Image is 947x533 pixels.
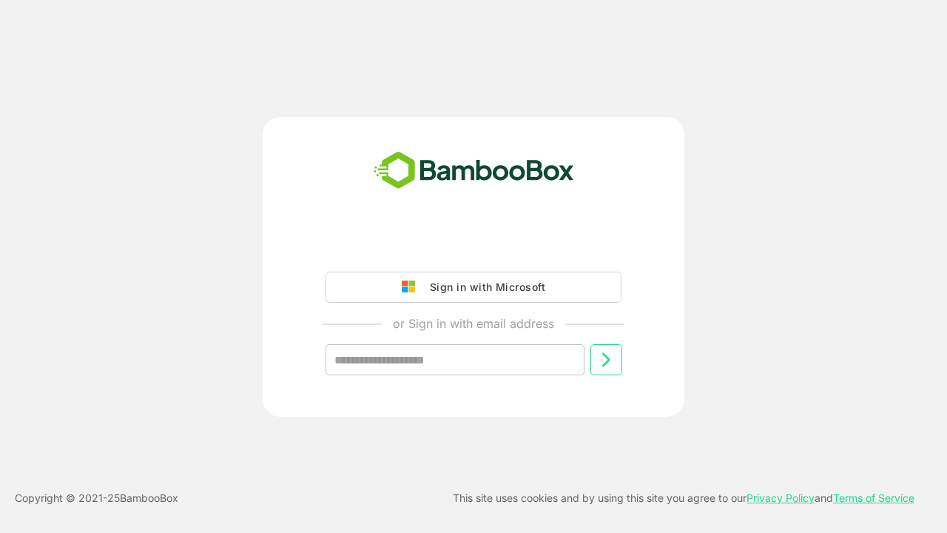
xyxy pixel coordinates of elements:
button: Sign in with Microsoft [326,272,621,303]
p: or Sign in with email address [393,315,554,332]
a: Privacy Policy [747,492,815,504]
div: Sign in with Microsoft [422,278,545,297]
p: This site uses cookies and by using this site you agree to our and [453,489,914,507]
img: bamboobox [365,147,582,195]
p: Copyright © 2021- 25 BambooBox [15,489,178,507]
a: Terms of Service [833,492,914,504]
img: google [402,281,422,294]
